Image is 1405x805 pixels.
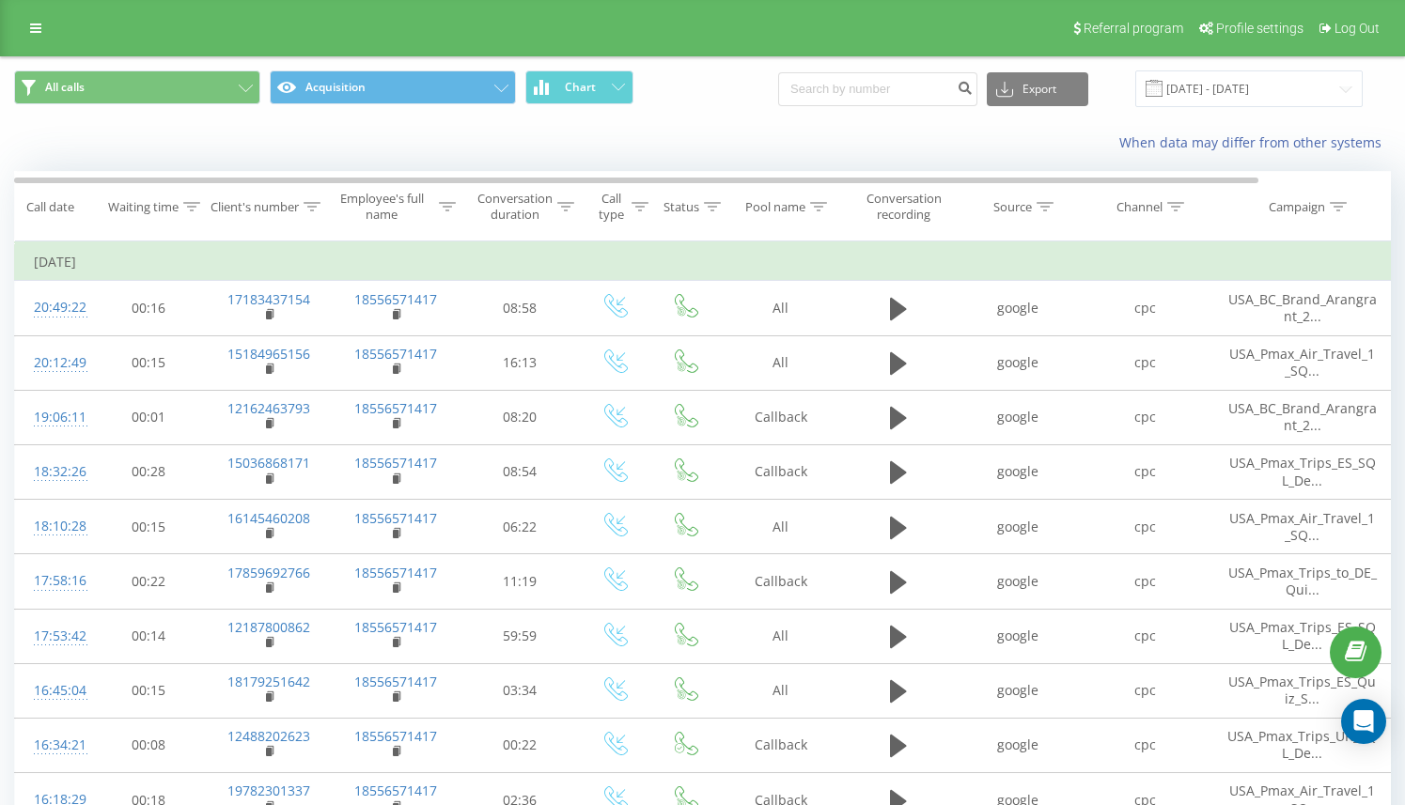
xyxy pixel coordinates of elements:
td: cpc [1082,500,1209,554]
span: USA_Pmax_Trips_ES_SQL_De... [1229,618,1376,653]
td: cpc [1082,718,1209,772]
td: cpc [1082,444,1209,499]
span: Referral program [1084,21,1183,36]
td: google [955,663,1082,718]
td: 00:22 [90,554,208,609]
td: 06:22 [461,500,579,554]
div: Open Intercom Messenger [1341,699,1386,744]
td: 08:54 [461,444,579,499]
td: All [720,281,842,335]
div: Status [663,199,699,215]
td: All [720,609,842,663]
td: Callback [720,444,842,499]
div: Conversation duration [477,191,553,223]
td: google [955,390,1082,444]
a: 15184965156 [227,345,310,363]
span: USA_Pmax_Air_Travel_1_SQ... [1229,345,1375,379]
a: 19782301337 [227,782,310,799]
div: 20:12:49 [34,345,71,381]
td: 00:15 [90,335,208,390]
a: 18556571417 [354,564,437,581]
div: 20:49:22 [34,289,71,326]
div: 17:58:16 [34,563,71,599]
div: Call date [26,199,74,215]
div: Client's number [211,199,299,215]
td: 00:15 [90,500,208,554]
td: All [720,335,842,390]
div: Channel [1116,199,1163,215]
div: Source [993,199,1032,215]
div: Pool name [745,199,805,215]
td: 00:08 [90,718,208,772]
td: google [955,500,1082,554]
a: 16145460208 [227,509,310,527]
span: USA_Pmax_Trips_ES_SQL_De... [1229,454,1376,488]
td: cpc [1082,663,1209,718]
a: 12187800862 [227,618,310,636]
td: Callback [720,554,842,609]
span: USA_Pmax_Trips_to_DE_Qui... [1228,564,1377,598]
td: cpc [1082,281,1209,335]
div: 18:10:28 [34,508,71,545]
td: cpc [1082,609,1209,663]
div: Employee's full name [330,191,435,223]
a: 18556571417 [354,454,437,472]
span: USA_Pmax_Trips_UK_SQL_De... [1227,727,1377,762]
span: All calls [45,80,85,95]
td: 00:28 [90,444,208,499]
td: 00:22 [461,718,579,772]
span: Chart [565,81,596,94]
div: Campaign [1269,199,1325,215]
div: Call type [595,191,627,223]
td: 00:16 [90,281,208,335]
span: USA_Pmax_Air_Travel_1_SQ... [1229,509,1375,544]
a: 18556571417 [354,782,437,799]
td: All [720,663,842,718]
div: Conversation recording [858,191,949,223]
td: 03:34 [461,663,579,718]
td: google [955,335,1082,390]
td: google [955,554,1082,609]
td: 08:20 [461,390,579,444]
a: 18556571417 [354,509,437,527]
div: 16:45:04 [34,673,71,709]
button: Acquisition [270,70,516,104]
td: 11:19 [461,554,579,609]
td: 00:01 [90,390,208,444]
a: 18556571417 [354,399,437,417]
td: All [720,500,842,554]
div: 17:53:42 [34,618,71,655]
div: 19:06:11 [34,399,71,436]
td: google [955,281,1082,335]
td: cpc [1082,335,1209,390]
a: 18556571417 [354,290,437,308]
span: Log Out [1335,21,1380,36]
a: 12488202623 [227,727,310,745]
span: Profile settings [1216,21,1304,36]
a: 18556571417 [354,618,437,636]
a: 17859692766 [227,564,310,581]
span: USA_Pmax_Trips_ES_Quiz_S... [1228,673,1376,707]
td: google [955,718,1082,772]
td: 00:14 [90,609,208,663]
td: 59:59 [461,609,579,663]
td: 08:58 [461,281,579,335]
button: Export [987,72,1088,106]
td: Callback [720,390,842,444]
a: 15036868171 [227,454,310,472]
td: cpc [1082,390,1209,444]
a: 18556571417 [354,727,437,745]
td: 16:13 [461,335,579,390]
span: USA_BC_Brand_Arangrant_2... [1228,399,1377,434]
span: USA_BC_Brand_Arangrant_2... [1228,290,1377,325]
div: Waiting time [108,199,179,215]
td: cpc [1082,554,1209,609]
a: 12162463793 [227,399,310,417]
a: 18556571417 [354,345,437,363]
div: 18:32:26 [34,454,71,490]
a: When data may differ from other systems [1119,133,1391,151]
td: 00:15 [90,663,208,718]
input: Search by number [778,72,977,106]
td: Callback [720,718,842,772]
a: 17183437154 [227,290,310,308]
